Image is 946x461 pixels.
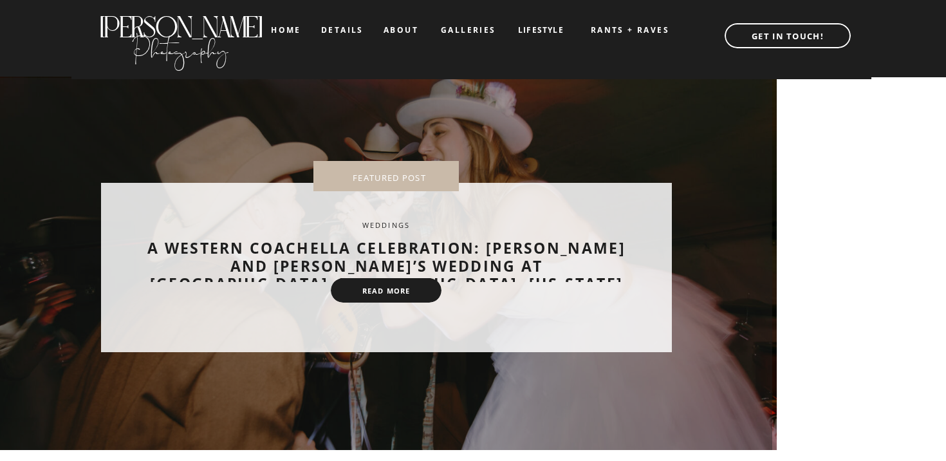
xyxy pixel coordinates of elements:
[348,287,424,296] a: read more
[321,26,364,33] a: details
[579,26,682,35] a: RANTS + RAVES
[147,238,626,294] a: A Western Coachella Celebration: [PERSON_NAME] and [PERSON_NAME]’s Wedding at [GEOGRAPHIC_DATA], ...
[508,26,573,35] a: LIFESTYLE
[98,10,263,32] a: [PERSON_NAME]
[362,220,411,230] a: Weddings
[334,173,445,180] nav: FEATURED POST
[384,26,418,35] a: about
[271,26,301,34] a: home
[441,26,494,35] a: galleries
[712,28,864,41] a: GET IN TOUCH!
[752,30,824,42] b: GET IN TOUCH!
[98,25,263,68] a: Photography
